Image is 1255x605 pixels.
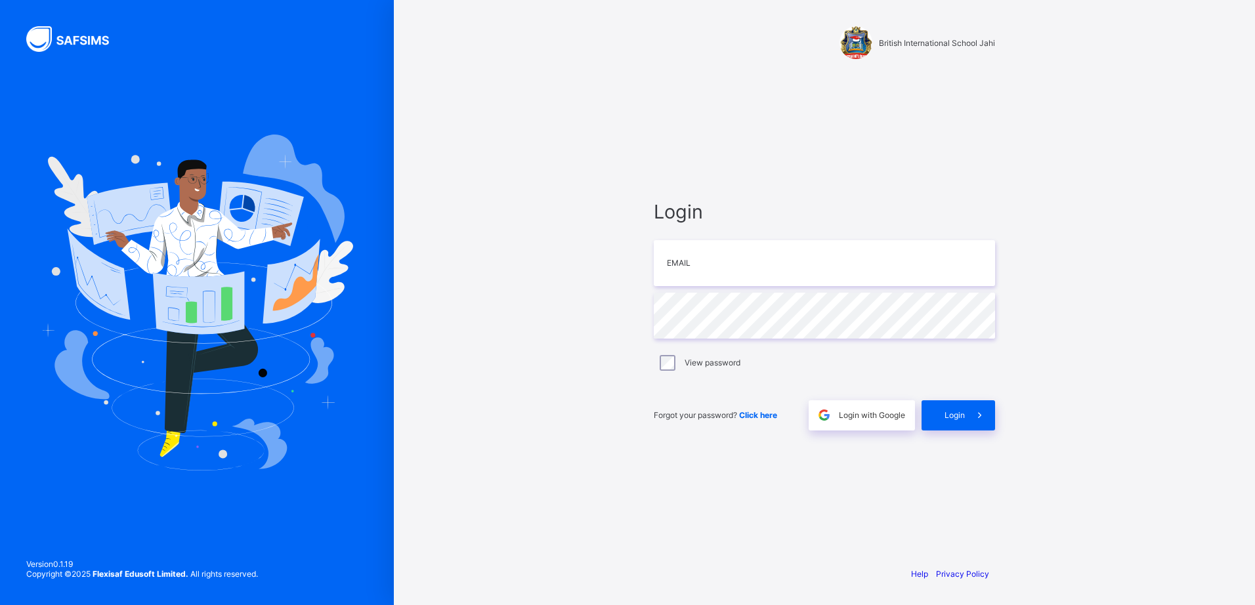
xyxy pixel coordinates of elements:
span: Login [654,200,995,223]
img: google.396cfc9801f0270233282035f929180a.svg [817,407,832,423]
span: Login [945,410,965,420]
a: Help [911,569,928,579]
span: British International School Jahi [879,38,995,48]
span: Login with Google [839,410,905,420]
img: Hero Image [41,135,353,470]
strong: Flexisaf Edusoft Limited. [93,569,188,579]
label: View password [685,358,740,367]
span: Forgot your password? [654,410,777,420]
span: Copyright © 2025 All rights reserved. [26,569,258,579]
a: Privacy Policy [936,569,989,579]
span: Version 0.1.19 [26,559,258,569]
img: SAFSIMS Logo [26,26,125,52]
a: Click here [739,410,777,420]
